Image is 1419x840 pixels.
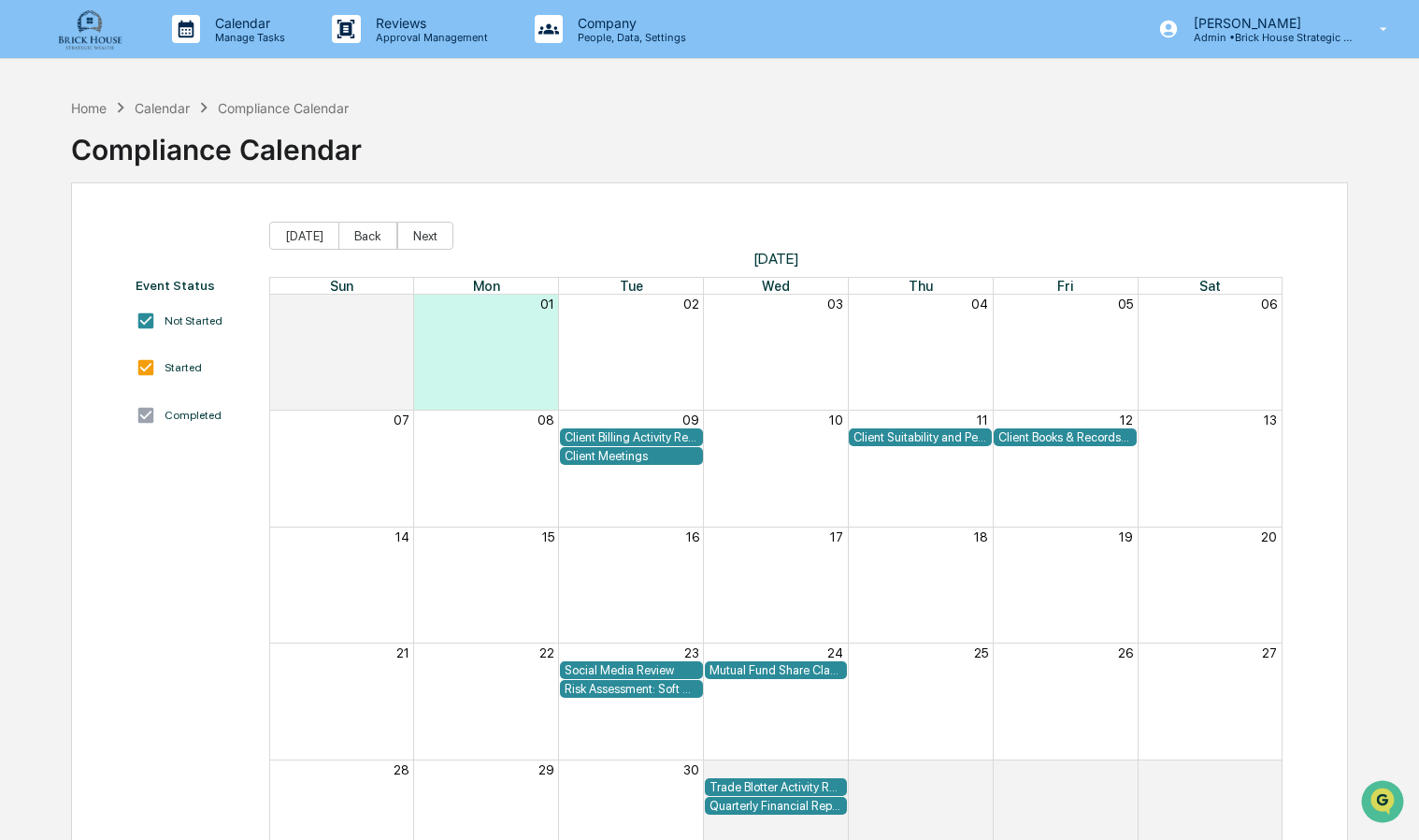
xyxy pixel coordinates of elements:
[827,645,843,660] button: 24
[709,799,843,813] div: Quarterly Financial Reporting
[537,413,554,427] button: 08
[394,413,409,427] button: 07
[1118,645,1133,660] button: 26
[909,278,933,294] span: Thu
[1118,297,1133,311] button: 05
[135,100,190,116] div: Calendar
[37,367,118,385] span: Data Lookup
[972,762,988,777] button: 02
[19,333,34,348] div: 🖐️
[290,203,340,225] button: See all
[200,15,294,31] p: Calendar
[58,253,151,268] span: [PERSON_NAME]
[397,222,453,250] button: Next
[473,278,500,294] span: Mon
[132,412,226,427] a: Powered byPylon
[565,682,698,696] div: Risk Assessment: Soft Dollar Kickbacks
[394,762,409,777] button: 28
[1262,645,1277,660] button: 27
[11,359,125,393] a: 🔎Data Lookup
[686,529,699,544] button: 16
[19,38,340,68] p: How can we help?
[565,449,698,463] div: Client Meetings
[11,324,128,357] a: 🖐️Preclearance
[269,250,1283,268] span: [DATE]
[974,529,988,544] button: 18
[165,409,222,422] div: Completed
[396,645,409,660] button: 21
[762,278,790,294] span: Wed
[71,100,107,116] div: Home
[361,31,497,44] p: Approval Management
[830,529,843,544] button: 17
[1199,278,1221,294] span: Sat
[998,430,1132,444] div: Client Books & Records Review
[136,278,251,293] div: Event Status
[563,15,695,31] p: Company
[542,529,554,544] button: 15
[136,333,150,348] div: 🗄️
[45,7,135,51] img: logo
[853,430,987,444] div: Client Suitability and Performance Review
[19,369,34,384] div: 🔎
[709,780,843,794] div: Trade Blotter Activity Review
[565,663,698,677] div: Social Media Review
[39,142,73,176] img: 8933085812038_c878075ebb4cc5468115_72.jpg
[165,361,202,374] div: Started
[683,297,699,311] button: 02
[200,31,294,44] p: Manage Tasks
[128,324,239,357] a: 🗄️Attestations
[154,331,232,350] span: Attestations
[84,161,257,176] div: We're available if you need us!
[1359,778,1410,829] iframe: Open customer support
[1260,762,1277,777] button: 04
[683,762,699,777] button: 30
[1119,529,1133,544] button: 19
[361,15,497,31] p: Reviews
[539,645,554,660] button: 22
[682,413,699,427] button: 09
[971,297,988,311] button: 04
[1120,413,1133,427] button: 12
[1179,15,1353,31] p: [PERSON_NAME]
[338,222,397,250] button: Back
[1117,762,1133,777] button: 03
[395,529,409,544] button: 14
[538,762,554,777] button: 29
[19,207,125,222] div: Past conversations
[684,645,699,660] button: 23
[827,297,843,311] button: 03
[330,278,353,294] span: Sun
[19,236,49,266] img: Robert Macaulay
[540,297,554,311] button: 01
[71,118,362,167] div: Compliance Calendar
[37,331,121,350] span: Preclearance
[829,762,843,777] button: 01
[977,413,988,427] button: 11
[563,31,695,44] p: People, Data, Settings
[165,253,204,268] span: [DATE]
[1261,297,1277,311] button: 06
[974,645,988,660] button: 25
[1261,529,1277,544] button: 20
[829,413,843,427] button: 10
[396,297,409,311] button: 31
[565,430,698,444] div: Client Billing Activity Review
[1057,278,1073,294] span: Fri
[218,100,349,116] div: Compliance Calendar
[709,663,843,677] div: Mutual Fund Share Class & Fee Review
[186,413,226,427] span: Pylon
[269,222,339,250] button: [DATE]
[620,278,643,294] span: Tue
[318,148,340,170] button: Start new chat
[19,142,52,176] img: 1746055101610-c473b297-6a78-478c-a979-82029cc54cd1
[165,314,222,327] div: Not Started
[155,253,162,268] span: •
[84,142,307,161] div: Start new chat
[1264,413,1277,427] button: 13
[1179,31,1353,44] p: Admin • Brick House Strategic Wealth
